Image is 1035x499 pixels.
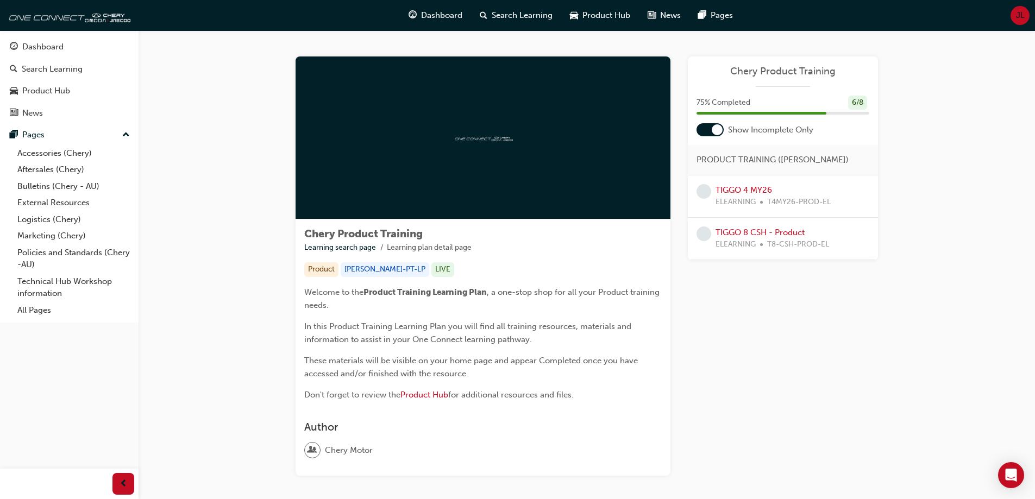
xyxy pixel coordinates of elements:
[13,211,134,228] a: Logistics (Chery)
[4,103,134,123] a: News
[716,228,805,237] a: TIGGO 8 CSH - Product
[716,196,756,209] span: ELEARNING
[421,9,462,22] span: Dashboard
[648,9,656,22] span: news-icon
[4,125,134,145] button: Pages
[4,59,134,79] a: Search Learning
[400,390,448,400] a: Product Hub
[13,244,134,273] a: Policies and Standards (Chery -AU)
[767,196,831,209] span: T4MY26-PROD-EL
[13,178,134,195] a: Bulletins (Chery - AU)
[453,132,513,143] img: oneconnect
[582,9,630,22] span: Product Hub
[4,81,134,101] a: Product Hub
[13,161,134,178] a: Aftersales (Chery)
[13,273,134,302] a: Technical Hub Workshop information
[341,262,429,277] div: [PERSON_NAME]-PT-LP
[304,228,423,240] span: Chery Product Training
[409,9,417,22] span: guage-icon
[22,129,45,141] div: Pages
[4,37,134,57] a: Dashboard
[309,443,316,457] span: user-icon
[711,9,733,22] span: Pages
[22,85,70,97] div: Product Hub
[848,96,867,110] div: 6 / 8
[431,262,454,277] div: LIVE
[10,42,18,52] span: guage-icon
[998,462,1024,488] div: Open Intercom Messenger
[13,302,134,319] a: All Pages
[304,356,640,378] span: These materials will be visible on your home page and appear Completed once you have accessed and...
[480,9,487,22] span: search-icon
[728,124,813,136] span: Show Incomplete Only
[697,184,711,199] span: learningRecordVerb_NONE-icon
[13,228,134,244] a: Marketing (Chery)
[13,194,134,211] a: External Resources
[325,444,373,457] span: Chery Motor
[387,242,472,254] li: Learning plan detail page
[10,109,18,118] span: news-icon
[10,86,18,96] span: car-icon
[304,321,633,344] span: In this Product Training Learning Plan you will find all training resources, materials and inform...
[4,35,134,125] button: DashboardSearch LearningProduct HubNews
[363,287,487,297] span: Product Training Learning Plan
[22,41,64,53] div: Dashboard
[22,63,83,75] div: Search Learning
[471,4,561,27] a: search-iconSearch Learning
[120,477,128,491] span: prev-icon
[570,9,578,22] span: car-icon
[660,9,681,22] span: News
[304,287,662,310] span: , a one-stop shop for all your Product training needs.
[716,185,772,195] a: TIGGO 4 MY26
[698,9,706,22] span: pages-icon
[716,238,756,251] span: ELEARNING
[304,421,662,433] h3: Author
[13,145,134,162] a: Accessories (Chery)
[697,226,711,241] span: learningRecordVerb_NONE-icon
[22,107,43,119] div: News
[304,243,376,252] a: Learning search page
[448,390,574,400] span: for additional resources and files.
[5,4,130,26] img: oneconnect
[304,390,400,400] span: Don't forget to review the
[10,130,18,140] span: pages-icon
[304,287,363,297] span: Welcome to the
[697,97,750,109] span: 75 % Completed
[1011,6,1030,25] button: JL
[492,9,553,22] span: Search Learning
[304,262,338,277] div: Product
[639,4,689,27] a: news-iconNews
[1016,9,1025,22] span: JL
[10,65,17,74] span: search-icon
[122,128,130,142] span: up-icon
[400,4,471,27] a: guage-iconDashboard
[767,238,829,251] span: T8-CSH-PROD-EL
[697,65,869,78] a: Chery Product Training
[689,4,742,27] a: pages-iconPages
[697,154,849,166] span: PRODUCT TRAINING ([PERSON_NAME])
[561,4,639,27] a: car-iconProduct Hub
